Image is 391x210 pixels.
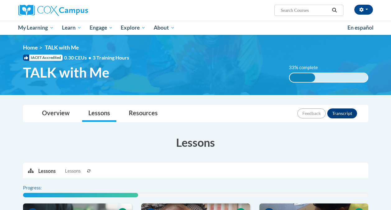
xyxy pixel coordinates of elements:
span: En español [347,24,374,31]
span: IACET Accredited [23,55,63,61]
a: Engage [86,21,117,35]
span: 3 Training Hours [93,55,129,60]
label: 33% complete [289,64,325,71]
span: Engage [90,24,113,31]
h3: Lessons [23,135,368,150]
button: Transcript [327,108,357,118]
button: Account Settings [354,5,373,15]
p: Lessons [38,168,56,174]
a: About [150,21,179,35]
span: My Learning [18,24,54,31]
label: Progress: [23,184,59,191]
a: Lessons [82,105,116,122]
a: Resources [123,105,164,122]
span: Lessons [65,168,81,174]
span: About [154,24,175,31]
span: Explore [121,24,146,31]
input: Search Courses [280,7,330,14]
button: Search [330,7,339,14]
button: Feedback [297,108,326,118]
a: En español [343,21,378,34]
a: Home [23,44,38,51]
div: 33% complete [290,73,315,82]
a: Cox Campus [18,5,130,16]
span: TALK with Me [45,44,79,51]
a: Overview [36,105,76,122]
a: Learn [58,21,86,35]
img: Cox Campus [18,5,88,16]
a: My Learning [14,21,58,35]
a: Explore [117,21,150,35]
span: Learn [62,24,81,31]
div: Main menu [14,21,378,35]
span: TALK with Me [23,64,109,81]
span: 0.30 CEUs [64,54,93,61]
span: • [88,55,91,60]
